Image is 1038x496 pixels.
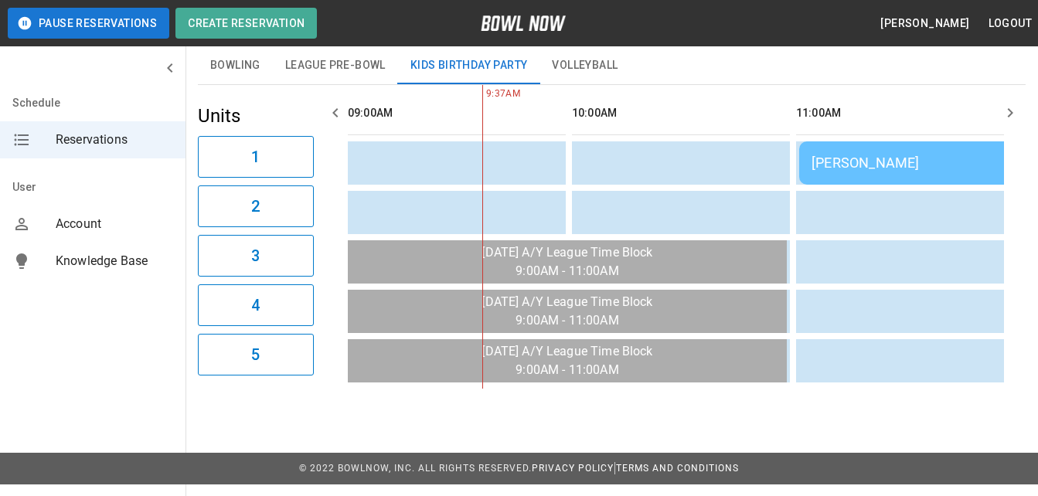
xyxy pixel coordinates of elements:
[198,334,314,375] button: 5
[251,144,260,169] h6: 1
[482,87,486,102] span: 9:37AM
[198,235,314,277] button: 3
[982,9,1038,38] button: Logout
[251,342,260,367] h6: 5
[532,463,614,474] a: Privacy Policy
[273,47,398,84] button: League Pre-Bowl
[198,47,273,84] button: Bowling
[198,185,314,227] button: 2
[198,47,1026,84] div: inventory tabs
[198,284,314,326] button: 4
[874,9,975,38] button: [PERSON_NAME]
[8,8,169,39] button: Pause Reservations
[251,243,260,268] h6: 3
[56,131,173,149] span: Reservations
[175,8,317,39] button: Create Reservation
[348,91,566,135] th: 09:00AM
[251,293,260,318] h6: 4
[198,136,314,178] button: 1
[398,47,540,84] button: Kids Birthday Party
[616,463,739,474] a: Terms and Conditions
[198,104,314,128] h5: Units
[539,47,630,84] button: Volleyball
[251,194,260,219] h6: 2
[56,252,173,270] span: Knowledge Base
[572,91,790,135] th: 10:00AM
[56,215,173,233] span: Account
[299,463,532,474] span: © 2022 BowlNow, Inc. All Rights Reserved.
[796,91,1014,135] th: 11:00AM
[481,15,566,31] img: logo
